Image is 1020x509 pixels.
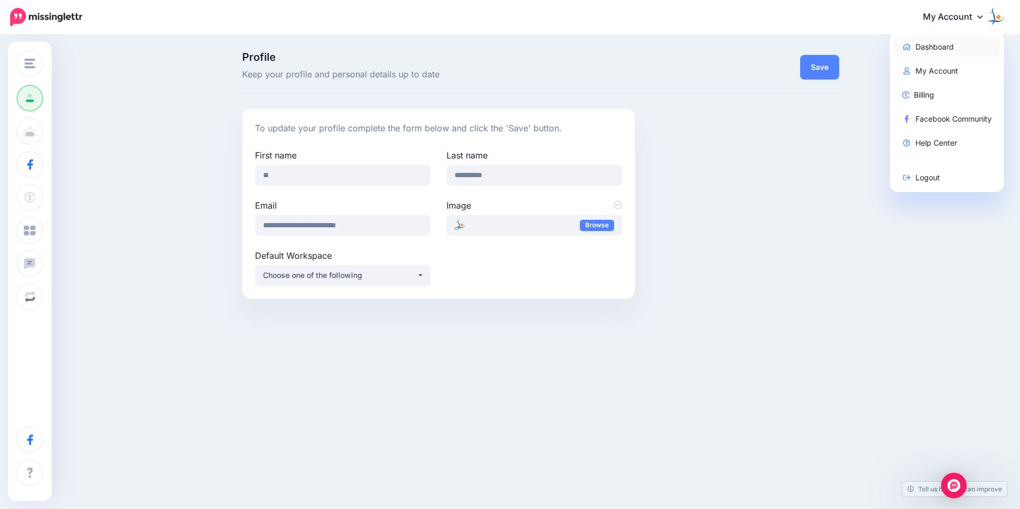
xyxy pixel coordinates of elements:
label: First name [255,149,431,162]
a: Logout [894,167,1000,188]
label: Last name [447,149,622,162]
a: Facebook Community [894,108,1000,129]
img: Missinglettr [10,8,82,26]
span: Keep your profile and personal details up to date [242,68,635,82]
a: My Account [894,60,1000,81]
img: new_logo_cut_v3_thumb.png [455,219,465,230]
button: Choose one of the following [255,265,431,286]
label: Default Workspace [255,249,431,262]
div: Open Intercom Messenger [941,473,967,498]
img: revenue-blue.png [902,91,910,99]
a: Browse [580,220,614,231]
span: Profile [242,52,635,62]
a: Help Center [894,132,1000,153]
button: Save [800,55,839,79]
label: Email [255,199,431,212]
p: To update your profile complete the form below and click the 'Save' button. [255,122,623,136]
a: Dashboard [894,36,1000,57]
div: Choose one of the following [263,269,417,282]
a: Billing [894,84,1000,105]
img: menu.png [25,59,35,68]
a: Tell us how we can improve [902,482,1007,496]
div: My Account [890,32,1005,192]
a: My Account [912,4,1004,30]
label: Image [447,199,622,212]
